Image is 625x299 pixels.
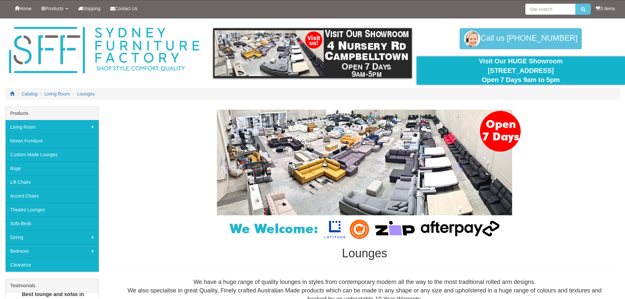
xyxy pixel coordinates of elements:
a: Sofa Beds [5,217,99,230]
a: Lounges [77,91,95,96]
input: Site search [525,4,575,15]
span: Shipping [83,6,101,11]
a: Catalog [22,91,37,96]
a: Home [10,0,36,17]
a: Living Room [5,120,99,134]
a: Products [36,0,73,17]
a: Clearance [5,258,99,272]
a: Custom Made Lounges [5,148,99,161]
a: Shipping [73,0,106,17]
a: Accent Chairs [5,189,99,203]
img: Sydney Furniture Factory [6,25,202,76]
div: Products [5,107,99,120]
li: 0 items [596,5,615,12]
span: Contact Us [115,6,137,11]
img: Lounges [200,110,529,240]
a: Moran Furniture [5,134,99,148]
span: Home [19,6,31,11]
div: Visit Our HUGE Showroom [STREET_ADDRESS] Open 7 Days 9am to 5pm [422,56,620,85]
div: Testimonials [5,279,99,292]
a: Lift Chairs [5,175,99,189]
a: Contact Us [105,0,142,17]
a: Dining [5,230,99,244]
a: Theatre Lounges [5,203,99,217]
img: showroom.gif [213,28,412,78]
a: Living Room [45,91,70,96]
a: Bedroom [5,244,99,258]
a: Rugs [5,161,99,175]
span: Products [45,6,63,11]
h1: Lounges [109,247,620,260]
